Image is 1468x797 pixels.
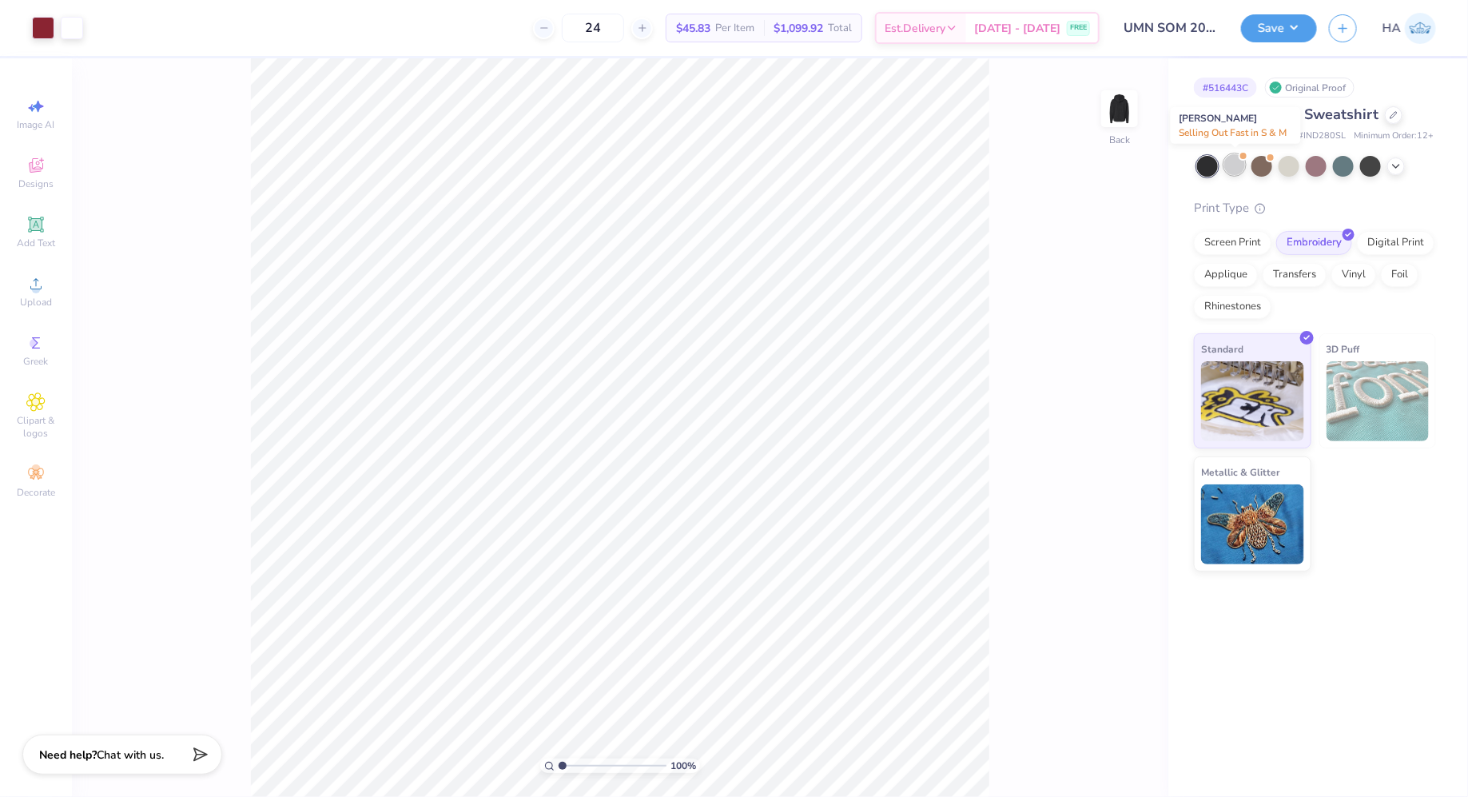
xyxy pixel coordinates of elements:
[1381,263,1418,287] div: Foil
[1331,263,1376,287] div: Vinyl
[1180,126,1287,139] span: Selling Out Fast in S & M
[562,14,624,42] input: – –
[1109,133,1130,147] div: Back
[39,747,97,763] strong: Need help?
[715,20,754,37] span: Per Item
[1070,22,1087,34] span: FREE
[1171,107,1301,144] div: [PERSON_NAME]
[1112,12,1229,44] input: Untitled Design
[24,355,49,368] span: Greek
[1354,130,1434,143] span: Minimum Order: 12 +
[17,237,55,249] span: Add Text
[828,20,852,37] span: Total
[1327,361,1430,441] img: 3D Puff
[1276,231,1352,255] div: Embroidery
[1298,130,1346,143] span: # IND280SL
[1104,93,1136,125] img: Back
[1194,78,1257,98] div: # 516443C
[1194,199,1436,217] div: Print Type
[1382,13,1436,44] a: HA
[974,20,1060,37] span: [DATE] - [DATE]
[97,747,164,763] span: Chat with us.
[1201,341,1243,357] span: Standard
[18,177,54,190] span: Designs
[1357,231,1434,255] div: Digital Print
[1194,263,1258,287] div: Applique
[1201,484,1304,564] img: Metallic & Glitter
[8,414,64,440] span: Clipart & logos
[670,759,696,773] span: 100 %
[1201,361,1304,441] img: Standard
[774,20,823,37] span: $1,099.92
[1265,78,1355,98] div: Original Proof
[1327,341,1360,357] span: 3D Puff
[1382,19,1401,38] span: HA
[1263,263,1327,287] div: Transfers
[1405,13,1436,44] img: Harshit Agarwal
[17,486,55,499] span: Decorate
[885,20,945,37] span: Est. Delivery
[676,20,710,37] span: $45.83
[20,296,52,309] span: Upload
[18,118,55,131] span: Image AI
[1194,295,1271,319] div: Rhinestones
[1241,14,1317,42] button: Save
[1201,464,1280,480] span: Metallic & Glitter
[1194,231,1271,255] div: Screen Print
